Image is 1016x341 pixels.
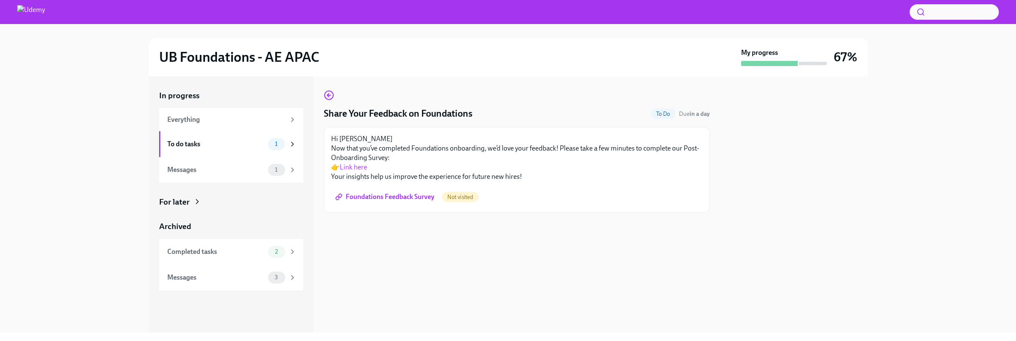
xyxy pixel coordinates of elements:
[679,110,710,118] span: Due
[159,196,303,208] a: For later
[270,248,283,255] span: 2
[690,110,710,118] strong: in a day
[270,141,283,147] span: 1
[167,247,265,257] div: Completed tasks
[331,188,440,205] a: Foundations Feedback Survey
[159,131,303,157] a: To do tasks1
[159,196,190,208] div: For later
[167,165,265,175] div: Messages
[442,194,479,200] span: Not visited
[159,239,303,265] a: Completed tasks2
[741,48,778,57] strong: My progress
[324,107,473,120] h4: Share Your Feedback on Foundations
[337,193,434,201] span: Foundations Feedback Survey
[340,163,367,171] a: Link here
[159,90,303,101] a: In progress
[270,166,283,173] span: 1
[679,110,710,118] span: October 16th, 2025 01:00
[651,111,675,117] span: To Do
[167,139,265,149] div: To do tasks
[159,265,303,290] a: Messages3
[269,274,283,281] span: 3
[167,115,285,124] div: Everything
[167,273,265,282] div: Messages
[159,157,303,183] a: Messages1
[159,48,320,66] h2: UB Foundations - AE APAC
[159,221,303,232] a: Archived
[331,134,702,181] p: Hi [PERSON_NAME] Now that you’ve completed Foundations onboarding, we’d love your feedback! Pleas...
[159,108,303,131] a: Everything
[834,49,857,65] h3: 67%
[17,5,45,19] img: Udemy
